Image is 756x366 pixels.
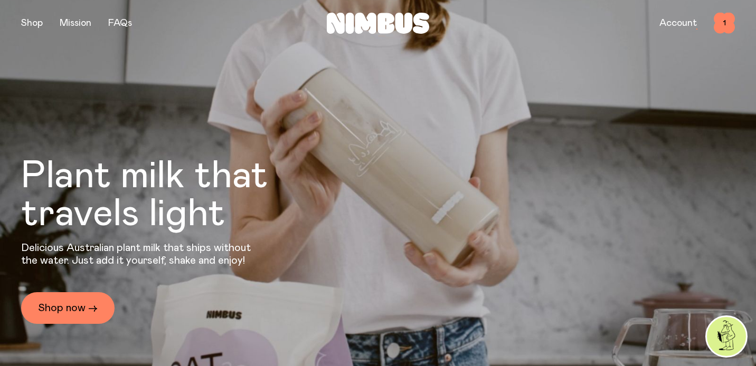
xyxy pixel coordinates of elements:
[714,13,735,34] button: 1
[60,18,91,28] a: Mission
[108,18,132,28] a: FAQs
[21,242,258,267] p: Delicious Australian plant milk that ships without the water. Just add it yourself, shake and enjoy!
[659,18,697,28] a: Account
[21,292,115,324] a: Shop now →
[21,157,325,233] h1: Plant milk that travels light
[707,317,746,356] img: agent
